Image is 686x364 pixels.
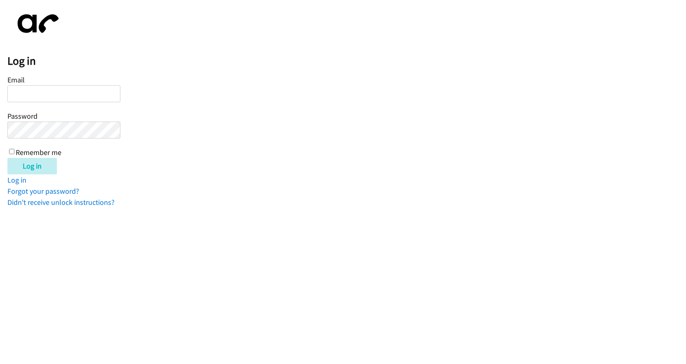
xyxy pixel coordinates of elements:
img: aphone-8a226864a2ddd6a5e75d1ebefc011f4aa8f32683c2d82f3fb0802fe031f96514.svg [7,7,65,40]
input: Log in [7,158,57,174]
a: Forgot your password? [7,186,79,196]
h2: Log in [7,54,686,68]
label: Email [7,75,25,85]
label: Password [7,111,38,121]
a: Log in [7,175,26,185]
a: Didn't receive unlock instructions? [7,197,115,207]
label: Remember me [16,148,61,157]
